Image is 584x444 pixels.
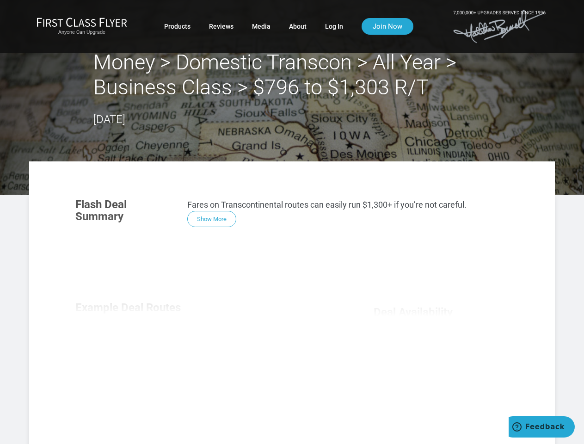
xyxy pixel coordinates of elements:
[187,211,236,227] button: Show More
[37,29,127,36] small: Anyone Can Upgrade
[325,18,343,35] a: Log In
[37,17,127,36] a: First Class FlyerAnyone Can Upgrade
[187,198,509,211] p: Fares on Transcontinental routes can easily run $1,300+ if you’re not careful.
[93,113,125,126] time: [DATE]
[509,416,575,439] iframe: Opens a widget where you can find more information
[37,17,127,27] img: First Class Flyer
[209,18,234,35] a: Reviews
[93,50,491,100] h2: Money > Domestic Transcon > All Year > Business Class > $796 to $1,303 R/T
[252,18,270,35] a: Media
[164,18,191,35] a: Products
[289,18,307,35] a: About
[362,18,413,35] a: Join Now
[75,198,173,223] h3: Flash Deal Summary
